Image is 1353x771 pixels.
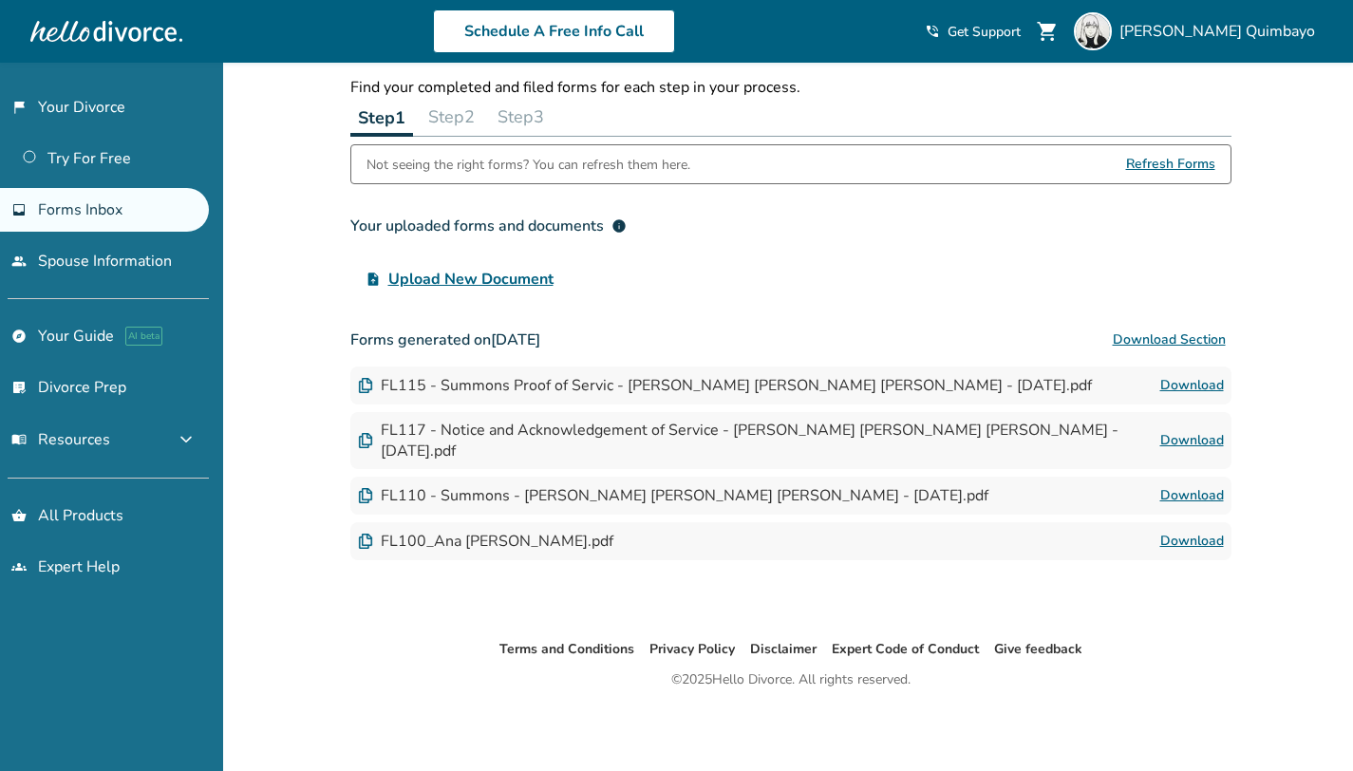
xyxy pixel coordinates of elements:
[175,428,197,451] span: expand_more
[1160,374,1224,397] a: Download
[38,199,122,220] span: Forms Inbox
[11,508,27,523] span: shopping_basket
[925,23,1021,41] a: phone_in_talkGet Support
[358,488,373,503] img: Document
[1160,484,1224,507] a: Download
[11,380,27,395] span: list_alt_check
[125,327,162,346] span: AI beta
[1119,21,1323,42] span: [PERSON_NAME] Quimbayo
[671,668,911,691] div: © 2025 Hello Divorce. All rights reserved.
[358,433,373,448] img: Document
[11,202,27,217] span: inbox
[948,23,1021,41] span: Get Support
[11,329,27,344] span: explore
[1258,680,1353,771] iframe: Chat Widget
[433,9,675,53] a: Schedule A Free Info Call
[11,559,27,574] span: groups
[750,638,817,661] li: Disclaimer
[11,429,110,450] span: Resources
[358,534,373,549] img: Document
[1160,429,1224,452] a: Download
[1107,321,1231,359] button: Download Section
[358,378,373,393] img: Document
[11,432,27,447] span: menu_book
[832,640,979,658] a: Expert Code of Conduct
[490,98,552,136] button: Step3
[1160,530,1224,553] a: Download
[350,321,1231,359] h3: Forms generated on [DATE]
[388,268,554,291] span: Upload New Document
[350,215,627,237] div: Your uploaded forms and documents
[358,375,1092,396] div: FL115 - Summons Proof of Servic - [PERSON_NAME] [PERSON_NAME] [PERSON_NAME] - [DATE].pdf
[611,218,627,234] span: info
[1036,20,1059,43] span: shopping_cart
[649,640,735,658] a: Privacy Policy
[11,100,27,115] span: flag_2
[1126,145,1215,183] span: Refresh Forms
[366,145,690,183] div: Not seeing the right forms? You can refresh them here.
[358,420,1160,461] div: FL117 - Notice and Acknowledgement of Service - [PERSON_NAME] [PERSON_NAME] [PERSON_NAME] - [DATE...
[1074,12,1112,50] img: Ana Maria Quimbayo
[358,485,988,506] div: FL110 - Summons - [PERSON_NAME] [PERSON_NAME] [PERSON_NAME] - [DATE].pdf
[499,640,634,658] a: Terms and Conditions
[11,254,27,269] span: people
[350,77,1231,98] p: Find your completed and filed forms for each step in your process.
[358,531,613,552] div: FL100_Ana [PERSON_NAME].pdf
[350,98,413,137] button: Step1
[994,638,1082,661] li: Give feedback
[366,272,381,287] span: upload_file
[421,98,482,136] button: Step2
[925,24,940,39] span: phone_in_talk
